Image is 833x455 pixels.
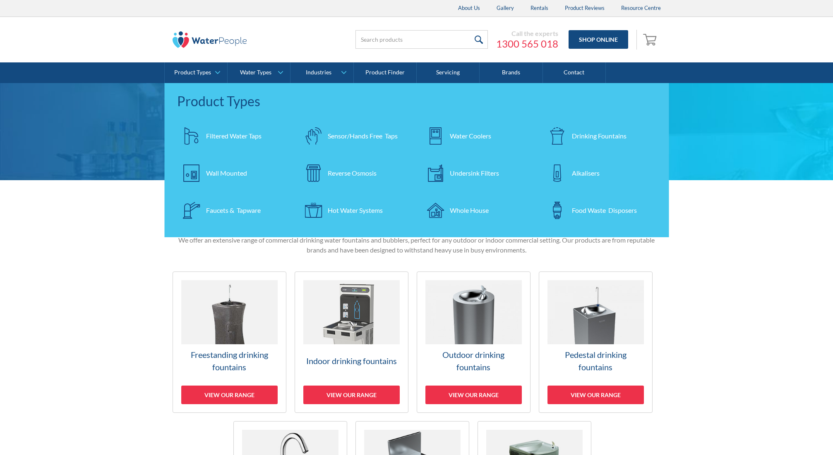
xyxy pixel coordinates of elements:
[572,205,637,215] div: Food Waste Disposers
[572,168,600,178] div: Alkalisers
[543,121,657,150] a: Drinking Fountains
[290,62,353,83] a: Industries
[181,386,278,404] div: View our range
[355,30,488,49] input: Search products
[328,205,383,215] div: Hot Water Systems
[547,348,644,373] h3: Pedestal drinking fountains
[543,62,606,83] a: Contact
[299,121,413,150] a: Sensor/Hands Free Taps
[177,196,291,225] a: Faucets & Tapware
[643,33,659,46] img: shopping cart
[206,205,261,215] div: Faucets & Tapware
[539,272,653,413] a: Pedestal drinking fountainsView our range
[173,235,661,255] p: We offer an extensive range of commercial drinking water fountains and bubblers, perfect for any ...
[496,38,558,50] a: 1300 565 018
[425,348,522,373] h3: Outdoor drinking fountains
[421,121,535,150] a: Water Coolers
[177,159,291,188] a: Wall Mounted
[165,62,227,83] a: Product Types
[295,272,408,413] a: Indoor drinking fountainsView our range
[173,31,247,48] img: The Water People
[425,386,522,404] div: View our range
[177,121,291,150] a: Filtered Water Taps
[421,159,535,188] a: Undersink Filters
[450,168,499,178] div: Undersink Filters
[228,62,290,83] a: Water Types
[303,386,400,404] div: View our range
[174,69,211,76] div: Product Types
[206,168,247,178] div: Wall Mounted
[299,159,413,188] a: Reverse Osmosis
[496,29,558,38] div: Call the experts
[303,355,400,367] h3: Indoor drinking fountains
[547,386,644,404] div: View our range
[181,348,278,373] h3: Freestanding drinking fountains
[299,196,413,225] a: Hot Water Systems
[206,131,262,141] div: Filtered Water Taps
[328,131,398,141] div: Sensor/Hands Free Taps
[328,168,377,178] div: Reverse Osmosis
[417,272,531,413] a: Outdoor drinking fountainsView our range
[569,30,628,49] a: Shop Online
[543,196,657,225] a: Food Waste Disposers
[641,30,661,50] a: Open empty cart
[354,62,417,83] a: Product Finder
[450,205,489,215] div: Whole House
[177,91,657,111] div: Product Types
[480,62,543,83] a: Brands
[173,272,286,413] a: Freestanding drinking fountainsView our range
[240,69,271,76] div: Water Types
[417,62,480,83] a: Servicing
[450,131,491,141] div: Water Coolers
[421,196,535,225] a: Whole House
[543,159,657,188] a: Alkalisers
[306,69,331,76] div: Industries
[572,131,627,141] div: Drinking Fountains
[165,83,669,237] nav: Product Types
